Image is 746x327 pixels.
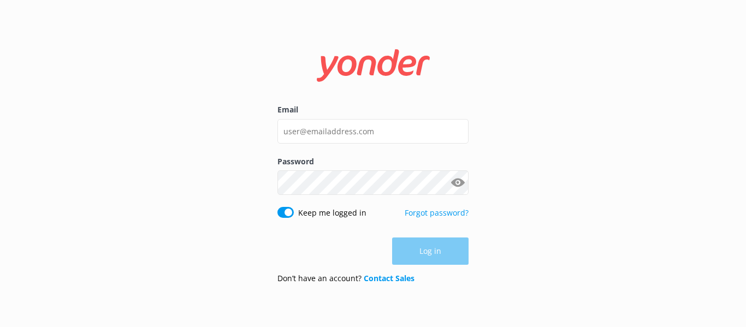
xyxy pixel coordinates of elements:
a: Forgot password? [405,207,469,218]
label: Email [277,104,469,116]
a: Contact Sales [364,273,415,283]
input: user@emailaddress.com [277,119,469,144]
p: Don’t have an account? [277,272,415,284]
label: Keep me logged in [298,207,366,219]
button: Show password [447,172,469,194]
label: Password [277,156,469,168]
